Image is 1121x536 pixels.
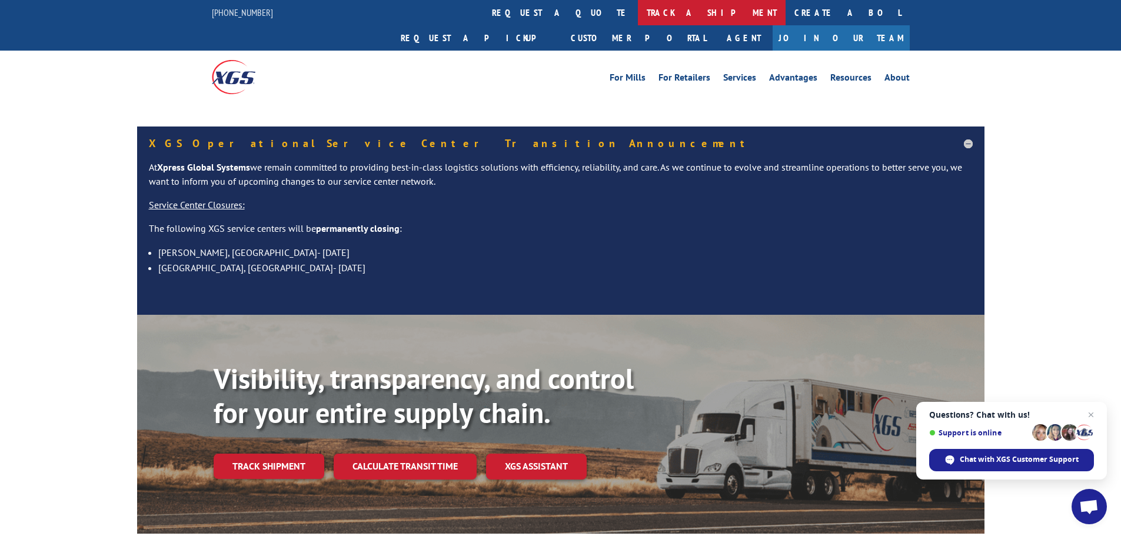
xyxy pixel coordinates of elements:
[214,360,634,431] b: Visibility, transparency, and control for your entire supply chain.
[158,260,973,275] li: [GEOGRAPHIC_DATA], [GEOGRAPHIC_DATA]- [DATE]
[723,73,756,86] a: Services
[960,454,1079,465] span: Chat with XGS Customer Support
[658,73,710,86] a: For Retailers
[929,410,1094,420] span: Questions? Chat with us!
[149,199,245,211] u: Service Center Closures:
[830,73,871,86] a: Resources
[392,25,562,51] a: Request a pickup
[769,73,817,86] a: Advantages
[149,222,973,245] p: The following XGS service centers will be :
[214,454,324,478] a: Track shipment
[773,25,910,51] a: Join Our Team
[610,73,646,86] a: For Mills
[149,161,973,198] p: At we remain committed to providing best-in-class logistics solutions with efficiency, reliabilit...
[929,428,1028,437] span: Support is online
[884,73,910,86] a: About
[212,6,273,18] a: [PHONE_NUMBER]
[929,449,1094,471] span: Chat with XGS Customer Support
[562,25,715,51] a: Customer Portal
[149,138,973,149] h5: XGS Operational Service Center Transition Announcement
[157,161,250,173] strong: Xpress Global Systems
[1072,489,1107,524] a: Open chat
[486,454,587,479] a: XGS ASSISTANT
[715,25,773,51] a: Agent
[334,454,477,479] a: Calculate transit time
[158,245,973,260] li: [PERSON_NAME], [GEOGRAPHIC_DATA]- [DATE]
[316,222,400,234] strong: permanently closing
